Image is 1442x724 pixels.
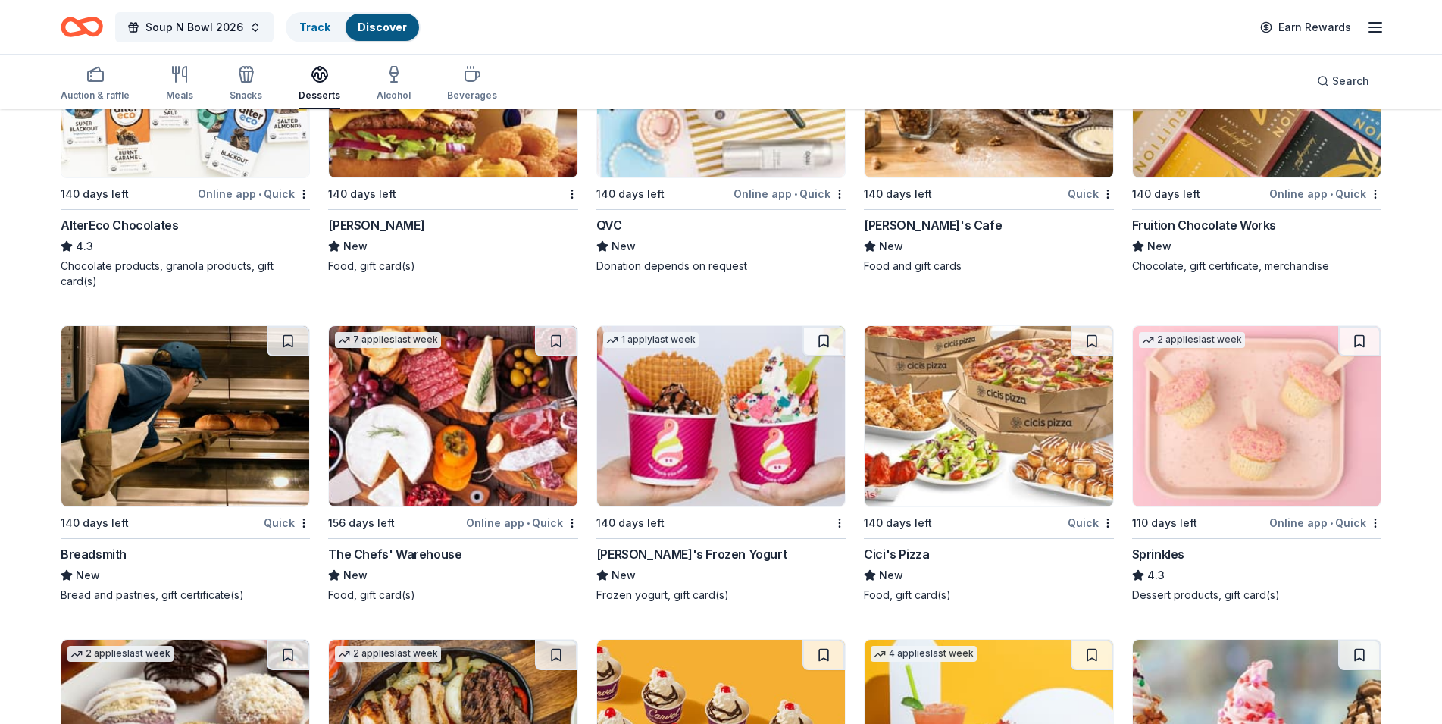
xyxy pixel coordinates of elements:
[596,325,846,603] a: Image for Menchie's Frozen Yogurt1 applylast week140 days left[PERSON_NAME]'s Frozen YogurtNewFro...
[61,216,178,234] div: AlterEco Chocolates
[865,326,1112,506] img: Image for Cici's Pizza
[1068,513,1114,532] div: Quick
[377,59,411,109] button: Alcohol
[230,89,262,102] div: Snacks
[377,89,411,102] div: Alcohol
[1330,517,1333,529] span: •
[145,18,243,36] span: Soup N Bowl 2026
[1139,332,1245,348] div: 2 applies last week
[1133,326,1381,506] img: Image for Sprinkles
[612,566,636,585] span: New
[734,184,846,203] div: Online app Quick
[1132,588,1381,603] div: Dessert products, gift card(s)
[329,326,577,506] img: Image for The Chefs' Warehouse
[61,545,127,563] div: Breadsmith
[1068,184,1114,203] div: Quick
[596,588,846,603] div: Frozen yogurt, gift card(s)
[603,332,699,348] div: 1 apply last week
[258,188,261,200] span: •
[1269,184,1381,203] div: Online app Quick
[596,514,665,532] div: 140 days left
[1330,188,1333,200] span: •
[447,89,497,102] div: Beverages
[328,185,396,203] div: 140 days left
[299,20,330,33] a: Track
[328,545,461,563] div: The Chefs' Warehouse
[61,326,309,506] img: Image for Breadsmith
[1147,566,1165,585] span: 4.3
[864,259,1113,274] div: Food and gift cards
[61,59,130,109] button: Auction & raffle
[166,59,193,109] button: Meals
[612,237,636,255] span: New
[328,588,577,603] div: Food, gift card(s)
[879,237,903,255] span: New
[299,59,340,109] button: Desserts
[596,545,787,563] div: [PERSON_NAME]'s Frozen Yogurt
[328,514,395,532] div: 156 days left
[286,12,421,42] button: TrackDiscover
[597,326,845,506] img: Image for Menchie's Frozen Yogurt
[1269,513,1381,532] div: Online app Quick
[864,216,1002,234] div: [PERSON_NAME]'s Cafe
[871,646,977,662] div: 4 applies last week
[1132,325,1381,603] a: Image for Sprinkles2 applieslast week110 days leftOnline app•QuickSprinkles4.3Dessert products, g...
[864,185,932,203] div: 140 days left
[447,59,497,109] button: Beverages
[1132,514,1197,532] div: 110 days left
[328,259,577,274] div: Food, gift card(s)
[596,259,846,274] div: Donation depends on request
[230,59,262,109] button: Snacks
[76,237,93,255] span: 4.3
[67,646,174,662] div: 2 applies last week
[794,188,797,200] span: •
[328,325,577,603] a: Image for The Chefs' Warehouse7 applieslast week156 days leftOnline app•QuickThe Chefs' Warehouse...
[864,588,1113,603] div: Food, gift card(s)
[466,513,578,532] div: Online app Quick
[264,513,310,532] div: Quick
[358,20,407,33] a: Discover
[343,566,368,585] span: New
[1305,66,1381,96] button: Search
[166,89,193,102] div: Meals
[61,514,129,532] div: 140 days left
[879,566,903,585] span: New
[864,325,1113,603] a: Image for Cici's Pizza140 days leftQuickCici's PizzaNewFood, gift card(s)
[335,646,441,662] div: 2 applies last week
[1132,259,1381,274] div: Chocolate, gift certificate, merchandise
[596,185,665,203] div: 140 days left
[61,259,310,289] div: Chocolate products, granola products, gift card(s)
[335,332,441,348] div: 7 applies last week
[1251,14,1360,41] a: Earn Rewards
[76,566,100,585] span: New
[864,545,929,563] div: Cici's Pizza
[1132,185,1200,203] div: 140 days left
[343,237,368,255] span: New
[61,185,129,203] div: 140 days left
[61,9,103,45] a: Home
[115,12,274,42] button: Soup N Bowl 2026
[527,517,530,529] span: •
[198,184,310,203] div: Online app Quick
[61,89,130,102] div: Auction & raffle
[299,89,340,102] div: Desserts
[1132,216,1276,234] div: Fruition Chocolate Works
[1332,72,1369,90] span: Search
[596,216,622,234] div: QVC
[1147,237,1171,255] span: New
[61,588,310,603] div: Bread and pastries, gift certificate(s)
[328,216,424,234] div: [PERSON_NAME]
[864,514,932,532] div: 140 days left
[1132,545,1184,563] div: Sprinkles
[61,325,310,603] a: Image for Breadsmith140 days leftQuickBreadsmithNewBread and pastries, gift certificate(s)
